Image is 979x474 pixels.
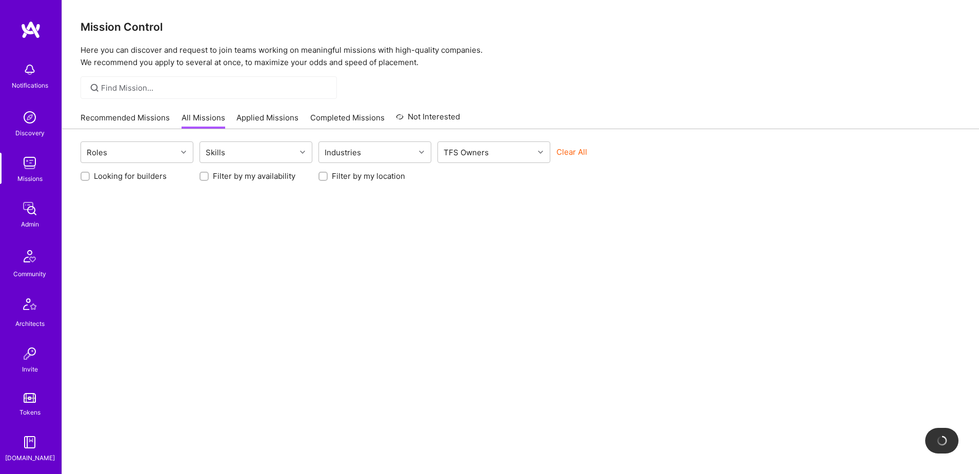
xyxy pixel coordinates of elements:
[17,173,43,184] div: Missions
[300,150,305,155] i: icon Chevron
[441,145,491,160] div: TFS Owners
[419,150,424,155] i: icon Chevron
[19,407,41,418] div: Tokens
[396,111,460,129] a: Not Interested
[12,80,48,91] div: Notifications
[21,20,41,39] img: logo
[15,128,45,138] div: Discovery
[310,112,385,129] a: Completed Missions
[81,44,961,69] p: Here you can discover and request to join teams working on meaningful missions with high-quality ...
[556,147,587,157] button: Clear All
[19,153,40,173] img: teamwork
[17,244,42,269] img: Community
[19,432,40,452] img: guide book
[322,145,364,160] div: Industries
[332,171,405,181] label: Filter by my location
[203,145,228,160] div: Skills
[236,112,298,129] a: Applied Missions
[19,343,40,364] img: Invite
[538,150,543,155] i: icon Chevron
[181,150,186,155] i: icon Chevron
[213,171,295,181] label: Filter by my availability
[21,219,39,230] div: Admin
[17,294,42,318] img: Architects
[81,112,170,129] a: Recommended Missions
[19,59,40,80] img: bell
[182,112,225,129] a: All Missions
[5,452,55,463] div: [DOMAIN_NAME]
[81,20,961,33] h3: Mission Control
[84,145,110,160] div: Roles
[19,198,40,219] img: admin teamwork
[94,171,167,181] label: Looking for builders
[19,107,40,128] img: discovery
[22,364,38,375] div: Invite
[89,82,101,94] i: icon SearchGrey
[937,436,947,446] img: loading
[15,318,45,329] div: Architects
[24,393,36,403] img: tokens
[13,269,46,279] div: Community
[101,83,329,93] input: Find Mission...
